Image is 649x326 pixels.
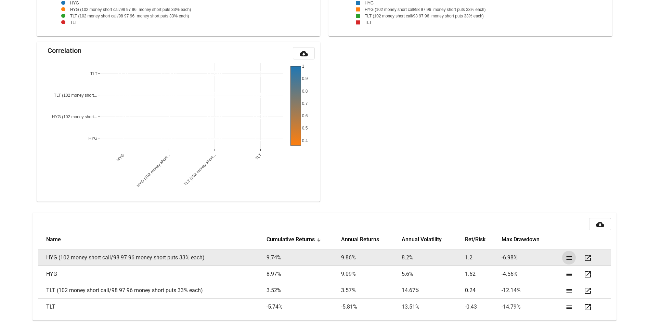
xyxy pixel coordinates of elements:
mat-icon: list [565,287,573,295]
td: 1.62 [465,266,502,282]
td: HYG [38,266,267,282]
mat-icon: list [565,270,573,279]
mat-icon: open_in_new [584,287,592,295]
mat-icon: cloud_download [300,50,308,58]
mat-icon: list [565,254,573,262]
mat-icon: open_in_new [584,270,592,279]
td: -4.56 % [502,266,562,282]
td: 14.67 % [402,282,465,299]
td: HYG (102 money short call/98 97 96 money short puts 33% each) [38,249,267,266]
td: -12.14 % [502,282,562,299]
td: 9.09 % [341,266,402,282]
mat-card-title: Correlation [48,47,81,54]
td: 3.52 % [267,282,341,299]
td: -6.98 % [502,249,562,266]
td: 1.2 [465,249,502,266]
button: Change sorting for Max_Drawdown [502,236,540,243]
button: Change sorting for Cum_Returns_Final [267,236,315,243]
td: -5.81 % [341,299,402,315]
td: 9.74 % [267,249,341,266]
td: -5.74 % [267,299,341,315]
mat-icon: open_in_new [584,303,592,311]
td: -0.43 [465,299,502,315]
mat-icon: cloud_download [596,220,604,229]
td: 9.86 % [341,249,402,266]
td: TLT [38,299,267,315]
td: 0.24 [465,282,502,299]
td: 13.51 % [402,299,465,315]
td: 8.97 % [267,266,341,282]
td: TLT (102 money short call/98 97 96 money short puts 33% each) [38,282,267,299]
mat-icon: list [565,303,573,311]
button: Change sorting for strategy_name [46,236,61,243]
button: Change sorting for Efficient_Frontier [465,236,485,243]
td: 5.6 % [402,266,465,282]
td: -14.79 % [502,299,562,315]
td: 8.2 % [402,249,465,266]
mat-icon: open_in_new [584,254,592,262]
button: Change sorting for Annual_Returns [341,236,379,243]
button: Change sorting for Annual_Volatility [402,236,442,243]
td: 3.57 % [341,282,402,299]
